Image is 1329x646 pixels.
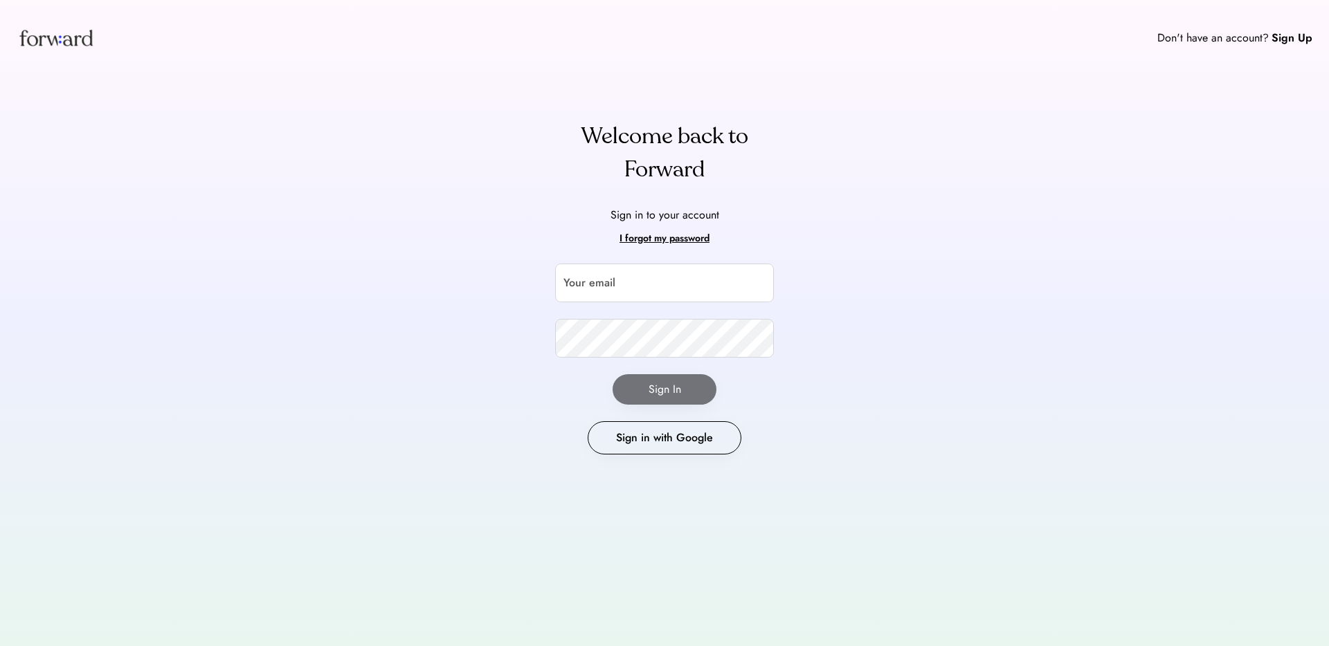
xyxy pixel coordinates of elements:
[620,230,709,247] div: I forgot my password
[555,120,774,186] div: Welcome back to Forward
[613,374,716,405] button: Sign In
[1157,30,1269,46] div: Don't have an account?
[17,17,96,59] img: Forward logo
[611,207,719,223] div: Sign in to your account
[588,421,741,454] button: Sign in with Google
[1272,30,1312,46] div: Sign Up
